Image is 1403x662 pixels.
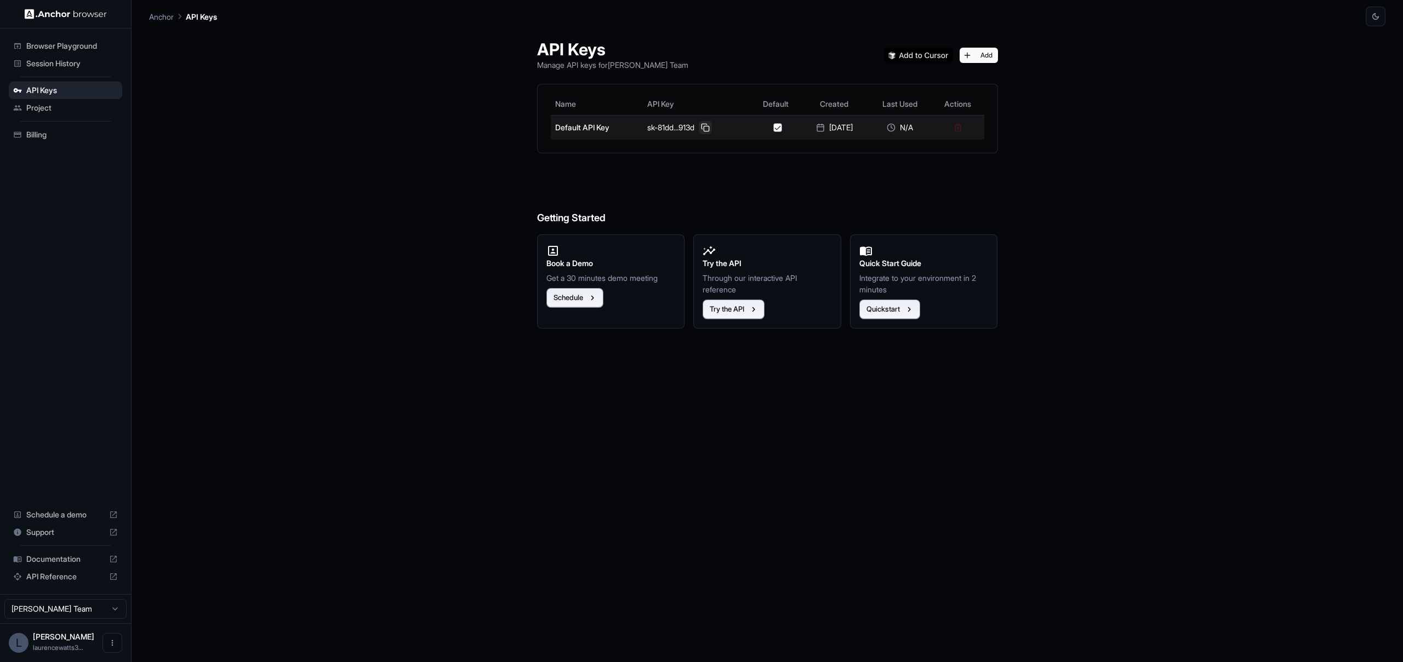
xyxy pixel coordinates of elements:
[859,257,989,269] h2: Quick Start Guide
[26,102,118,113] span: Project
[9,37,122,55] div: Browser Playground
[26,509,105,520] span: Schedule a demo
[33,643,83,652] span: laurencewatts3@gmail.com
[102,633,122,653] button: Open menu
[26,554,105,565] span: Documentation
[9,506,122,523] div: Schedule a demo
[537,59,688,71] p: Manage API keys for [PERSON_NAME] Team
[9,126,122,143] div: Billing
[26,129,118,140] span: Billing
[149,10,217,22] nav: breadcrumb
[33,632,94,641] span: Laurence Watts
[859,272,989,295] p: Integrate to your environment in 2 minutes
[26,571,105,582] span: API Reference
[750,93,801,115] th: Default
[868,93,932,115] th: Last Used
[932,93,984,115] th: Actions
[703,257,832,269] h2: Try the API
[9,82,122,99] div: API Keys
[26,527,105,538] span: Support
[960,48,998,63] button: Add
[9,55,122,72] div: Session History
[9,523,122,541] div: Support
[186,11,217,22] p: API Keys
[643,93,750,115] th: API Key
[647,121,746,134] div: sk-81dd...913d
[551,93,643,115] th: Name
[26,41,118,51] span: Browser Playground
[872,122,927,133] div: N/A
[9,568,122,585] div: API Reference
[703,300,765,319] button: Try the API
[9,633,28,653] div: L
[806,122,864,133] div: [DATE]
[9,550,122,568] div: Documentation
[859,300,920,319] button: Quickstart
[26,85,118,96] span: API Keys
[546,272,676,284] p: Get a 30 minutes demo meeting
[884,48,953,63] img: Add anchorbrowser MCP server to Cursor
[546,257,676,269] h2: Book a Demo
[537,166,998,226] h6: Getting Started
[537,39,688,59] h1: API Keys
[149,11,174,22] p: Anchor
[9,99,122,117] div: Project
[801,93,868,115] th: Created
[699,121,712,134] button: Copy API key
[25,9,107,19] img: Anchor Logo
[546,288,603,308] button: Schedule
[26,58,118,69] span: Session History
[703,272,832,295] p: Through our interactive API reference
[551,115,643,140] td: Default API Key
